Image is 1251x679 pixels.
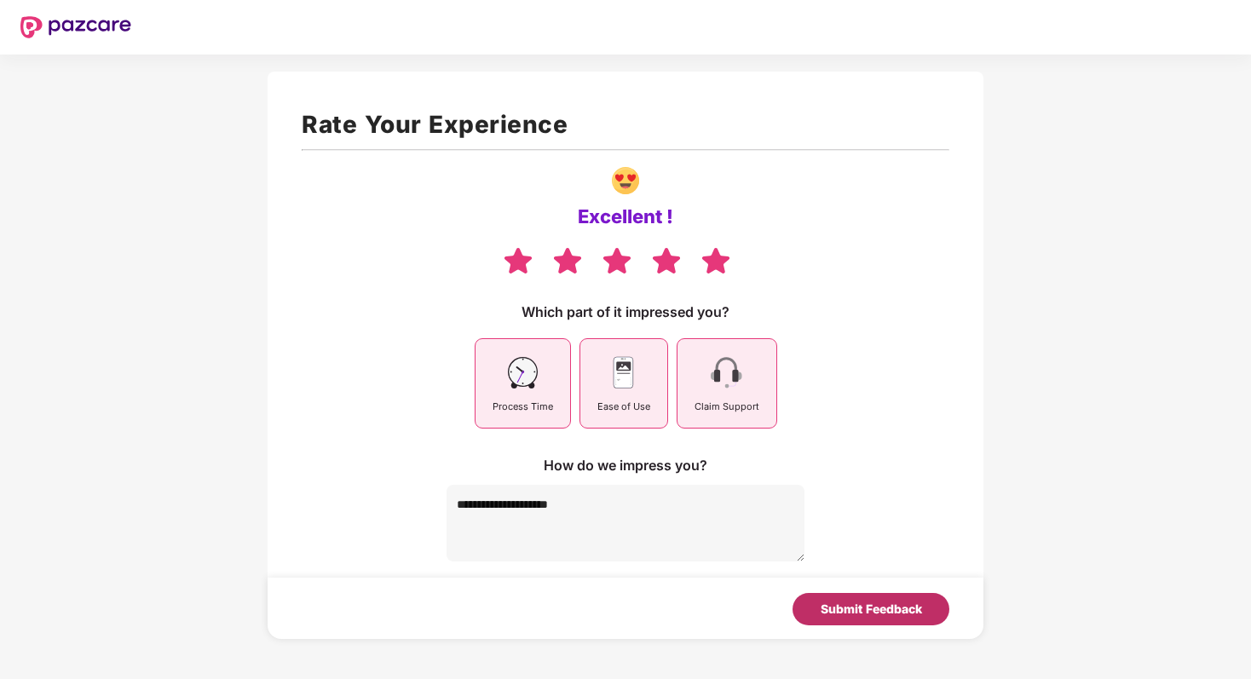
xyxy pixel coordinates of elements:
[700,245,732,275] img: svg+xml;base64,PHN2ZyB4bWxucz0iaHR0cDovL3d3dy53My5vcmcvMjAwMC9zdmciIHdpZHRoPSIzOCIgaGVpZ2h0PSIzNS...
[493,399,553,414] div: Process Time
[302,106,949,143] h1: Rate Your Experience
[695,399,759,414] div: Claim Support
[522,302,729,321] div: Which part of it impressed you?
[504,354,542,392] img: svg+xml;base64,PHN2ZyB4bWxucz0iaHR0cDovL3d3dy53My5vcmcvMjAwMC9zdmciIHdpZHRoPSI0NSIgaGVpZ2h0PSI0NS...
[544,456,707,475] div: How do we impress you?
[20,16,131,38] img: New Pazcare Logo
[604,354,643,392] img: svg+xml;base64,PHN2ZyB4bWxucz0iaHR0cDovL3d3dy53My5vcmcvMjAwMC9zdmciIHdpZHRoPSI0NSIgaGVpZ2h0PSI0NS...
[707,354,746,392] img: svg+xml;base64,PHN2ZyB4bWxucz0iaHR0cDovL3d3dy53My5vcmcvMjAwMC9zdmciIHdpZHRoPSI0NSIgaGVpZ2h0PSI0NS...
[502,245,534,275] img: svg+xml;base64,PHN2ZyB4bWxucz0iaHR0cDovL3d3dy53My5vcmcvMjAwMC9zdmciIHdpZHRoPSIzOCIgaGVpZ2h0PSIzNS...
[578,204,673,228] div: Excellent !
[821,600,922,619] div: Submit Feedback
[650,245,683,275] img: svg+xml;base64,PHN2ZyB4bWxucz0iaHR0cDovL3d3dy53My5vcmcvMjAwMC9zdmciIHdpZHRoPSIzOCIgaGVpZ2h0PSIzNS...
[601,245,633,275] img: svg+xml;base64,PHN2ZyB4bWxucz0iaHR0cDovL3d3dy53My5vcmcvMjAwMC9zdmciIHdpZHRoPSIzOCIgaGVpZ2h0PSIzNS...
[551,245,584,275] img: svg+xml;base64,PHN2ZyB4bWxucz0iaHR0cDovL3d3dy53My5vcmcvMjAwMC9zdmciIHdpZHRoPSIzOCIgaGVpZ2h0PSIzNS...
[597,399,650,414] div: Ease of Use
[612,167,639,194] img: svg+xml;base64,PHN2ZyBpZD0iR3JvdXBfNDI1NDUiIGRhdGEtbmFtZT0iR3JvdXAgNDI1NDUiIHhtbG5zPSJodHRwOi8vd3...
